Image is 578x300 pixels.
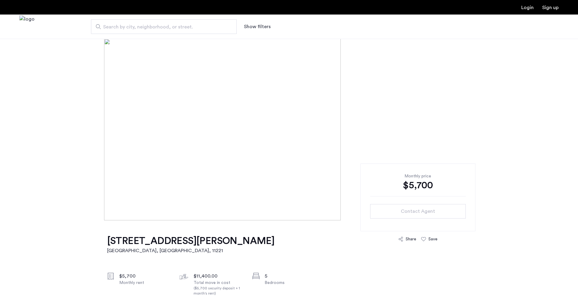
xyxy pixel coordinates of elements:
a: Registration [542,5,559,10]
h2: [GEOGRAPHIC_DATA], [GEOGRAPHIC_DATA] , 11221 [107,247,275,254]
a: Cazamio Logo [19,15,35,38]
div: Bedrooms [265,280,316,286]
div: $11,400.00 [194,272,245,280]
a: [STREET_ADDRESS][PERSON_NAME][GEOGRAPHIC_DATA], [GEOGRAPHIC_DATA], 11221 [107,235,275,254]
a: Login [521,5,534,10]
span: Contact Agent [401,208,435,215]
input: Apartment Search [91,19,237,34]
div: $5,700 [370,179,466,191]
h1: [STREET_ADDRESS][PERSON_NAME] [107,235,275,247]
div: ($5,700 security deposit + 1 month's rent) [194,286,245,296]
div: Monthly price [370,173,466,179]
div: $5,700 [119,272,170,280]
img: [object%20Object] [104,39,474,220]
button: button [370,204,466,219]
span: Search by city, neighborhood, or street. [103,23,220,31]
div: Share [406,236,416,242]
img: logo [19,15,35,38]
div: Save [428,236,438,242]
div: Monthly rent [119,280,170,286]
div: 5 [265,272,316,280]
div: Total move in cost [194,280,245,296]
button: Show or hide filters [244,23,271,30]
